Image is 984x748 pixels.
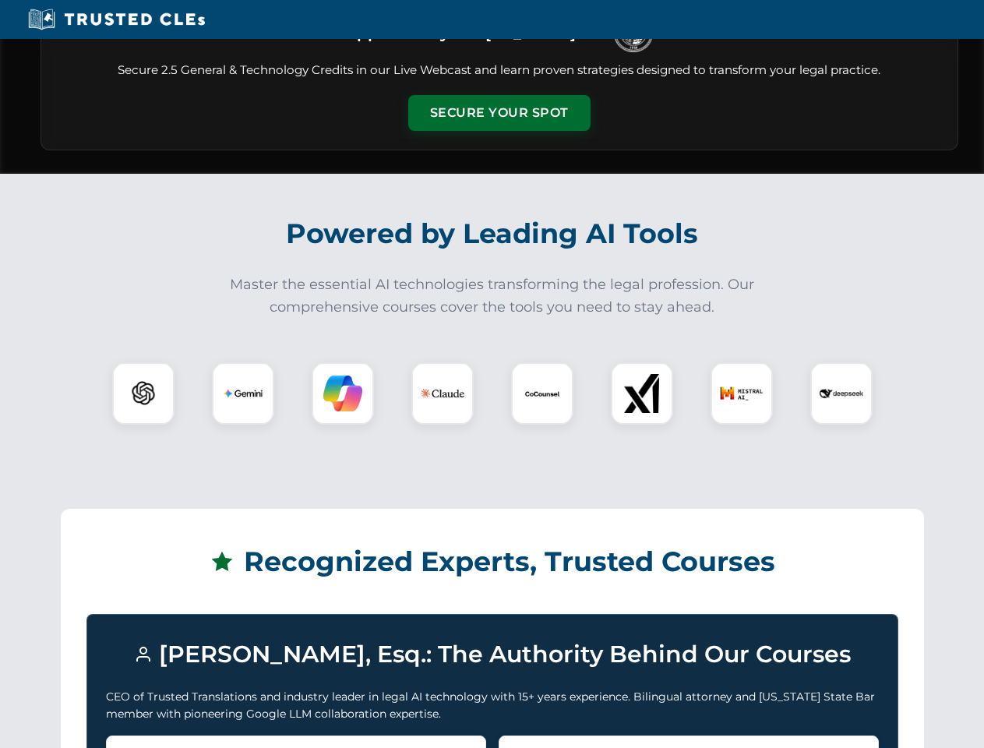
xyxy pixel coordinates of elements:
[820,372,863,415] img: DeepSeek Logo
[106,688,879,723] p: CEO of Trusted Translations and industry leader in legal AI technology with 15+ years experience....
[611,362,673,425] div: xAI
[224,374,263,413] img: Gemini Logo
[408,95,591,131] button: Secure Your Spot
[220,273,765,319] p: Master the essential AI technologies transforming the legal profession. Our comprehensive courses...
[421,372,464,415] img: Claude Logo
[511,362,573,425] div: CoCounsel
[622,374,661,413] img: xAI Logo
[720,372,764,415] img: Mistral AI Logo
[61,206,924,261] h2: Powered by Leading AI Tools
[810,362,873,425] div: DeepSeek
[523,374,562,413] img: CoCounsel Logo
[212,362,274,425] div: Gemini
[312,362,374,425] div: Copilot
[112,362,175,425] div: ChatGPT
[23,8,210,31] img: Trusted CLEs
[60,62,939,79] p: Secure 2.5 General & Technology Credits in our Live Webcast and learn proven strategies designed ...
[323,374,362,413] img: Copilot Logo
[121,371,166,416] img: ChatGPT Logo
[86,535,898,589] h2: Recognized Experts, Trusted Courses
[411,362,474,425] div: Claude
[106,633,879,676] h3: [PERSON_NAME], Esq.: The Authority Behind Our Courses
[711,362,773,425] div: Mistral AI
